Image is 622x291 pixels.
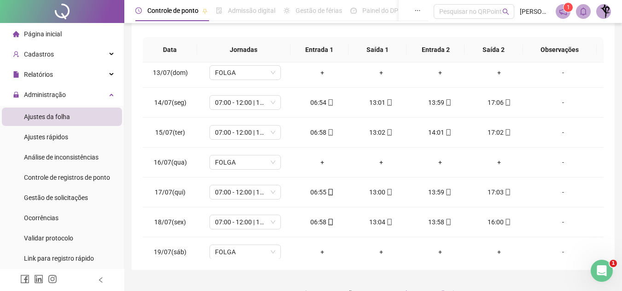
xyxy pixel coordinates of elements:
span: pushpin [202,8,208,14]
span: left [98,277,104,283]
span: sun [284,7,290,14]
span: mobile [385,189,393,195]
div: 17:06 [477,97,521,108]
div: + [418,247,462,257]
span: facebook [20,274,29,284]
div: - [536,187,590,197]
span: instagram [48,274,57,284]
span: 07:00 - 12:00 | 13:00 - 17:00 [215,185,275,199]
div: + [300,247,344,257]
div: 13:59 [418,187,462,197]
span: Administração [24,91,66,98]
div: 06:58 [300,127,344,137]
span: FOLGA [215,66,275,80]
span: Controle de ponto [147,7,198,14]
span: 14/07(seg) [154,99,186,106]
div: 13:58 [418,217,462,227]
span: file-done [216,7,222,14]
span: Ajustes rápidos [24,133,68,141]
span: dashboard [350,7,357,14]
span: 07:00 - 12:00 | 13:00 - 16:00 [215,215,275,229]
span: Painel do DP [362,7,398,14]
span: Admissão digital [228,7,275,14]
span: search [502,8,509,15]
div: - [536,247,590,257]
span: mobile [504,99,511,106]
div: 17:03 [477,187,521,197]
span: file [13,71,19,78]
span: mobile [504,129,511,136]
span: clock-circle [135,7,142,14]
span: 19/07(sáb) [154,248,186,256]
th: Entrada 1 [291,37,349,63]
span: mobile [444,189,452,195]
span: Ocorrências [24,214,58,222]
span: Controle de registros de ponto [24,174,110,181]
span: 13/07(dom) [153,69,188,76]
sup: 1 [564,3,573,12]
span: lock [13,91,19,98]
span: mobile [444,219,452,225]
th: Data [143,37,197,63]
div: + [477,157,521,167]
span: mobile [385,129,393,136]
img: 91745 [597,5,610,18]
iframe: Intercom live chat [591,260,613,282]
span: mobile [504,219,511,225]
span: mobile [385,219,393,225]
div: 13:04 [359,217,403,227]
span: Página inicial [24,30,62,38]
div: + [300,68,344,78]
div: - [536,97,590,108]
div: + [418,68,462,78]
div: - [536,217,590,227]
div: + [418,157,462,167]
span: notification [559,7,567,16]
span: Validar protocolo [24,234,73,242]
span: 07:00 - 12:00 | 13:00 - 17:00 [215,96,275,109]
span: 15/07(ter) [155,129,185,136]
div: 13:02 [359,127,403,137]
th: Entrada 2 [407,37,465,63]
div: 16:00 [477,217,521,227]
span: [PERSON_NAME] [520,6,550,17]
div: + [359,157,403,167]
div: 13:00 [359,187,403,197]
span: Gestão de solicitações [24,194,88,201]
div: + [359,247,403,257]
span: Análise de inconsistências [24,154,99,161]
span: mobile [326,189,334,195]
span: 07:00 - 12:00 | 13:00 - 17:00 [215,126,275,139]
span: Gestão de férias [296,7,342,14]
th: Saída 2 [465,37,523,63]
div: 06:55 [300,187,344,197]
div: 13:01 [359,97,403,108]
th: Saída 1 [349,37,407,63]
span: 1 [610,260,617,267]
div: + [359,68,403,78]
span: Observações [530,45,589,55]
span: ellipsis [414,7,421,14]
div: 13:59 [418,97,462,108]
span: bell [579,7,587,16]
span: Relatórios [24,71,53,78]
div: - [536,68,590,78]
span: mobile [326,99,334,106]
div: 06:58 [300,217,344,227]
span: 1 [567,4,570,11]
span: 18/07(sex) [154,218,186,226]
span: mobile [444,99,452,106]
span: 17/07(qui) [155,188,186,196]
span: user-add [13,51,19,57]
span: Cadastros [24,51,54,58]
div: 14:01 [418,127,462,137]
div: 06:54 [300,97,344,108]
span: mobile [326,129,334,136]
div: + [477,68,521,78]
div: 17:02 [477,127,521,137]
span: 16/07(qua) [154,159,187,166]
span: mobile [444,129,452,136]
span: FOLGA [215,245,275,259]
th: Jornadas [197,37,291,63]
div: - [536,127,590,137]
